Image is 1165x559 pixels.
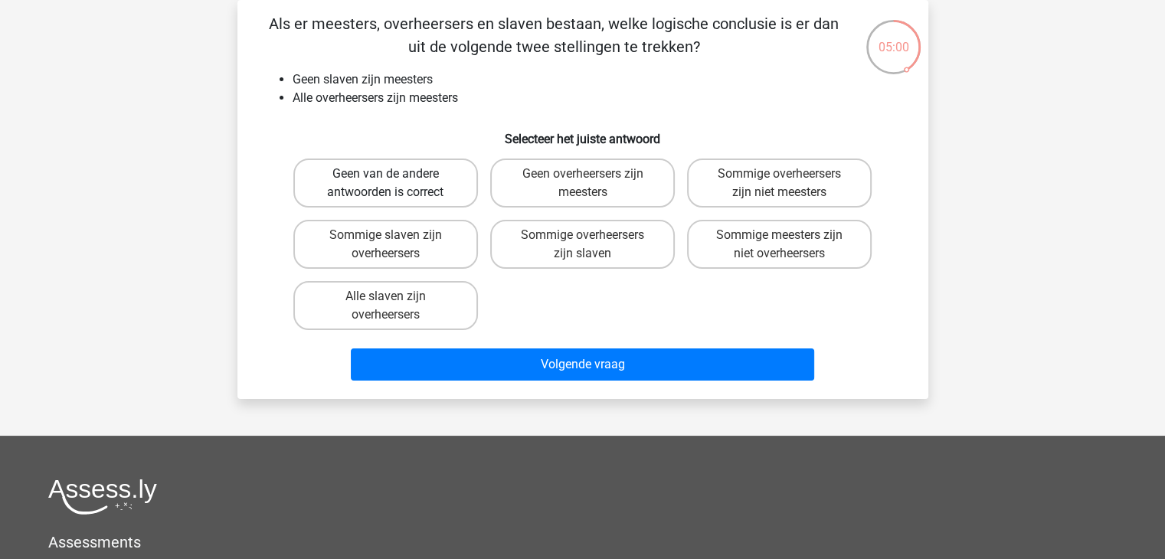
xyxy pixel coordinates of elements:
label: Geen van de andere antwoorden is correct [293,159,478,208]
label: Sommige overheersers zijn niet meesters [687,159,872,208]
h6: Selecteer het juiste antwoord [262,119,904,146]
label: Geen overheersers zijn meesters [490,159,675,208]
h5: Assessments [48,533,1117,551]
img: Assessly logo [48,479,157,515]
label: Sommige meesters zijn niet overheersers [687,220,872,269]
label: Sommige overheersers zijn slaven [490,220,675,269]
label: Sommige slaven zijn overheersers [293,220,478,269]
button: Volgende vraag [351,348,814,381]
label: Alle slaven zijn overheersers [293,281,478,330]
p: Als er meesters, overheersers en slaven bestaan, welke logische conclusie is er dan uit de volgen... [262,12,846,58]
div: 05:00 [865,18,922,57]
li: Geen slaven zijn meesters [293,70,904,89]
li: Alle overheersers zijn meesters [293,89,904,107]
